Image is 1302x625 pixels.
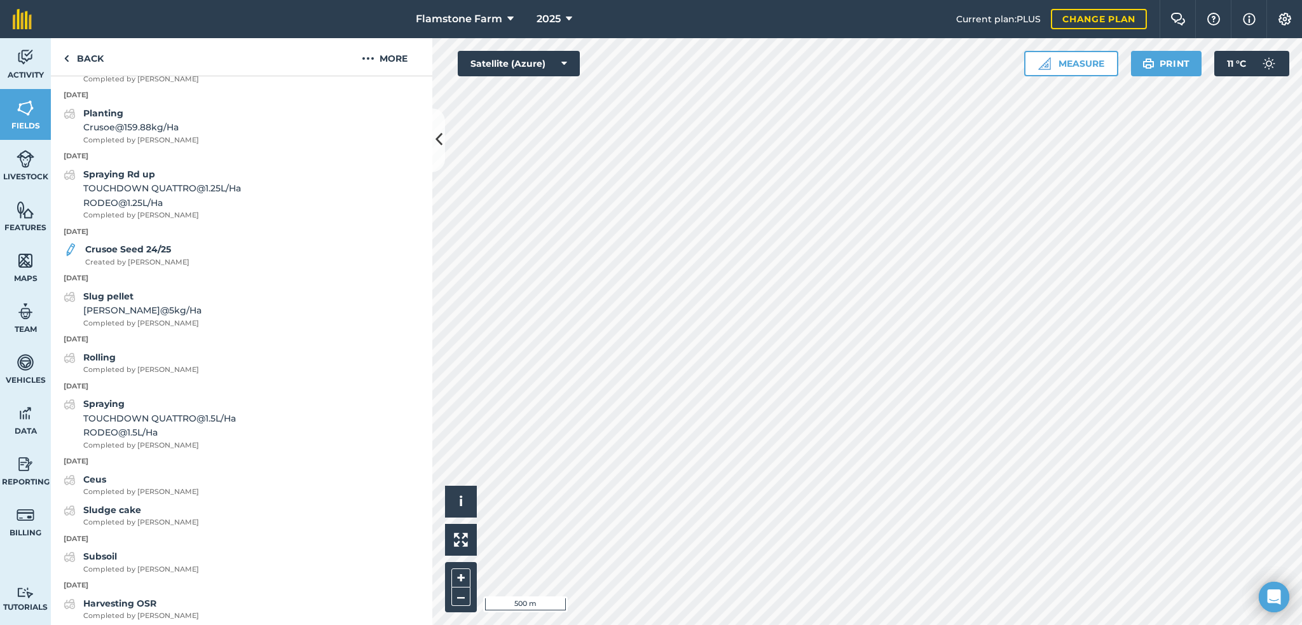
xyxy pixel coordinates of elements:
[17,200,34,219] img: svg+xml;base64,PHN2ZyB4bWxucz0iaHR0cDovL3d3dy53My5vcmcvMjAwMC9zdmciIHdpZHRoPSI1NiIgaGVpZ2h0PSI2MC...
[51,456,432,467] p: [DATE]
[1142,56,1155,71] img: svg+xml;base64,PHN2ZyB4bWxucz0iaHR0cDovL3d3dy53My5vcmcvMjAwMC9zdmciIHdpZHRoPSIxOSIgaGVpZ2h0PSIyNC...
[83,517,199,528] span: Completed by [PERSON_NAME]
[51,90,432,101] p: [DATE]
[64,167,241,221] a: Spraying Rd upTOUCHDOWN QUATTRO@1.25L/HaRODEO@1.25L/HaCompleted by [PERSON_NAME]
[454,533,468,547] img: Four arrows, one pointing top left, one top right, one bottom right and the last bottom left
[1243,11,1256,27] img: svg+xml;base64,PHN2ZyB4bWxucz0iaHR0cDovL3d3dy53My5vcmcvMjAwMC9zdmciIHdpZHRoPSIxNyIgaGVpZ2h0PSIxNy...
[51,38,116,76] a: Back
[17,302,34,321] img: svg+xml;base64,PD94bWwgdmVyc2lvbj0iMS4wIiBlbmNvZGluZz0idXRmLTgiPz4KPCEtLSBHZW5lcmF0b3I6IEFkb2JlIE...
[64,289,202,329] a: Slug pellet[PERSON_NAME]@5kg/HaCompleted by [PERSON_NAME]
[17,48,34,67] img: svg+xml;base64,PD94bWwgdmVyc2lvbj0iMS4wIiBlbmNvZGluZz0idXRmLTgiPz4KPCEtLSBHZW5lcmF0b3I6IEFkb2JlIE...
[51,580,432,591] p: [DATE]
[17,99,34,118] img: svg+xml;base64,PHN2ZyB4bWxucz0iaHR0cDovL3d3dy53My5vcmcvMjAwMC9zdmciIHdpZHRoPSI1NiIgaGVpZ2h0PSI2MC...
[956,12,1041,26] span: Current plan : PLUS
[83,551,117,562] strong: Subsoil
[85,257,189,268] span: Created by [PERSON_NAME]
[1259,582,1289,612] div: Open Intercom Messenger
[1256,51,1282,76] img: svg+xml;base64,PD94bWwgdmVyc2lvbj0iMS4wIiBlbmNvZGluZz0idXRmLTgiPz4KPCEtLSBHZW5lcmF0b3I6IEFkb2JlIE...
[64,472,76,488] img: svg+xml;base64,PD94bWwgdmVyc2lvbj0iMS4wIiBlbmNvZGluZz0idXRmLTgiPz4KPCEtLSBHZW5lcmF0b3I6IEFkb2JlIE...
[83,318,202,329] span: Completed by [PERSON_NAME]
[83,364,199,376] span: Completed by [PERSON_NAME]
[51,226,432,238] p: [DATE]
[64,106,199,146] a: PlantingCrusoe@159.88kg/HaCompleted by [PERSON_NAME]
[64,596,76,612] img: svg+xml;base64,PD94bWwgdmVyc2lvbj0iMS4wIiBlbmNvZGluZz0idXRmLTgiPz4KPCEtLSBHZW5lcmF0b3I6IEFkb2JlIE...
[64,549,199,575] a: SubsoilCompleted by [PERSON_NAME]
[83,120,199,134] span: Crusoe @ 159.88 kg / Ha
[362,51,374,66] img: svg+xml;base64,PHN2ZyB4bWxucz0iaHR0cDovL3d3dy53My5vcmcvMjAwMC9zdmciIHdpZHRoPSIyMCIgaGVpZ2h0PSIyNC...
[83,474,106,485] strong: Ceus
[64,242,189,268] a: Crusoe Seed 24/25Created by [PERSON_NAME]
[83,598,156,609] strong: Harvesting OSR
[537,11,561,27] span: 2025
[83,504,141,516] strong: Sludge cake
[64,503,199,528] a: Sludge cakeCompleted by [PERSON_NAME]
[83,440,236,451] span: Completed by [PERSON_NAME]
[51,273,432,284] p: [DATE]
[51,151,432,162] p: [DATE]
[1214,51,1289,76] button: 11 °C
[51,334,432,345] p: [DATE]
[1206,13,1221,25] img: A question mark icon
[445,486,477,518] button: i
[64,397,76,412] img: svg+xml;base64,PD94bWwgdmVyc2lvbj0iMS4wIiBlbmNvZGluZz0idXRmLTgiPz4KPCEtLSBHZW5lcmF0b3I6IEFkb2JlIE...
[83,486,199,498] span: Completed by [PERSON_NAME]
[1227,51,1246,76] span: 11 ° C
[83,610,199,622] span: Completed by [PERSON_NAME]
[17,353,34,372] img: svg+xml;base64,PD94bWwgdmVyc2lvbj0iMS4wIiBlbmNvZGluZz0idXRmLTgiPz4KPCEtLSBHZW5lcmF0b3I6IEFkb2JlIE...
[83,107,123,119] strong: Planting
[51,381,432,392] p: [DATE]
[83,352,116,363] strong: Rolling
[17,587,34,599] img: svg+xml;base64,PD94bWwgdmVyc2lvbj0iMS4wIiBlbmNvZGluZz0idXRmLTgiPz4KPCEtLSBHZW5lcmF0b3I6IEFkb2JlIE...
[1038,57,1051,70] img: Ruler icon
[17,149,34,168] img: svg+xml;base64,PD94bWwgdmVyc2lvbj0iMS4wIiBlbmNvZGluZz0idXRmLTgiPz4KPCEtLSBHZW5lcmF0b3I6IEFkb2JlIE...
[83,74,199,85] span: Completed by [PERSON_NAME]
[83,168,155,180] strong: Spraying Rd up
[337,38,432,76] button: More
[64,350,199,376] a: RollingCompleted by [PERSON_NAME]
[83,411,236,425] span: TOUCHDOWN QUATTRO @ 1.5 L / Ha
[459,493,463,509] span: i
[64,472,199,498] a: CeusCompleted by [PERSON_NAME]
[64,51,69,66] img: svg+xml;base64,PHN2ZyB4bWxucz0iaHR0cDovL3d3dy53My5vcmcvMjAwMC9zdmciIHdpZHRoPSI5IiBoZWlnaHQ9IjI0Ii...
[451,568,470,587] button: +
[17,404,34,423] img: svg+xml;base64,PD94bWwgdmVyc2lvbj0iMS4wIiBlbmNvZGluZz0idXRmLTgiPz4KPCEtLSBHZW5lcmF0b3I6IEFkb2JlIE...
[51,533,432,545] p: [DATE]
[83,291,134,302] strong: Slug pellet
[64,289,76,305] img: svg+xml;base64,PD94bWwgdmVyc2lvbj0iMS4wIiBlbmNvZGluZz0idXRmLTgiPz4KPCEtLSBHZW5lcmF0b3I6IEFkb2JlIE...
[64,350,76,366] img: svg+xml;base64,PD94bWwgdmVyc2lvbj0iMS4wIiBlbmNvZGluZz0idXRmLTgiPz4KPCEtLSBHZW5lcmF0b3I6IEFkb2JlIE...
[83,564,199,575] span: Completed by [PERSON_NAME]
[1277,13,1292,25] img: A cog icon
[64,596,199,622] a: Harvesting OSRCompleted by [PERSON_NAME]
[83,425,236,439] span: RODEO @ 1.5 L / Ha
[17,505,34,525] img: svg+xml;base64,PD94bWwgdmVyc2lvbj0iMS4wIiBlbmNvZGluZz0idXRmLTgiPz4KPCEtLSBHZW5lcmF0b3I6IEFkb2JlIE...
[64,167,76,182] img: svg+xml;base64,PD94bWwgdmVyc2lvbj0iMS4wIiBlbmNvZGluZz0idXRmLTgiPz4KPCEtLSBHZW5lcmF0b3I6IEFkb2JlIE...
[64,106,76,121] img: svg+xml;base64,PD94bWwgdmVyc2lvbj0iMS4wIiBlbmNvZGluZz0idXRmLTgiPz4KPCEtLSBHZW5lcmF0b3I6IEFkb2JlIE...
[1024,51,1118,76] button: Measure
[83,303,202,317] span: [PERSON_NAME] @ 5 kg / Ha
[83,135,199,146] span: Completed by [PERSON_NAME]
[17,455,34,474] img: svg+xml;base64,PD94bWwgdmVyc2lvbj0iMS4wIiBlbmNvZGluZz0idXRmLTgiPz4KPCEtLSBHZW5lcmF0b3I6IEFkb2JlIE...
[1051,9,1147,29] a: Change plan
[1131,51,1202,76] button: Print
[1170,13,1186,25] img: Two speech bubbles overlapping with the left bubble in the forefront
[85,244,171,255] strong: Crusoe Seed 24/25
[83,398,125,409] strong: Spraying
[64,503,76,518] img: svg+xml;base64,PD94bWwgdmVyc2lvbj0iMS4wIiBlbmNvZGluZz0idXRmLTgiPz4KPCEtLSBHZW5lcmF0b3I6IEFkb2JlIE...
[416,11,502,27] span: Flamstone Farm
[17,251,34,270] img: svg+xml;base64,PHN2ZyB4bWxucz0iaHR0cDovL3d3dy53My5vcmcvMjAwMC9zdmciIHdpZHRoPSI1NiIgaGVpZ2h0PSI2MC...
[64,397,236,451] a: SprayingTOUCHDOWN QUATTRO@1.5L/HaRODEO@1.5L/HaCompleted by [PERSON_NAME]
[83,181,241,195] span: TOUCHDOWN QUATTRO @ 1.25 L / Ha
[451,587,470,606] button: –
[458,51,580,76] button: Satellite (Azure)
[83,196,241,210] span: RODEO @ 1.25 L / Ha
[64,549,76,565] img: svg+xml;base64,PD94bWwgdmVyc2lvbj0iMS4wIiBlbmNvZGluZz0idXRmLTgiPz4KPCEtLSBHZW5lcmF0b3I6IEFkb2JlIE...
[64,242,78,258] img: svg+xml;base64,PD94bWwgdmVyc2lvbj0iMS4wIiBlbmNvZGluZz0idXRmLTgiPz4KPCEtLSBHZW5lcmF0b3I6IEFkb2JlIE...
[13,9,32,29] img: fieldmargin Logo
[83,210,241,221] span: Completed by [PERSON_NAME]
